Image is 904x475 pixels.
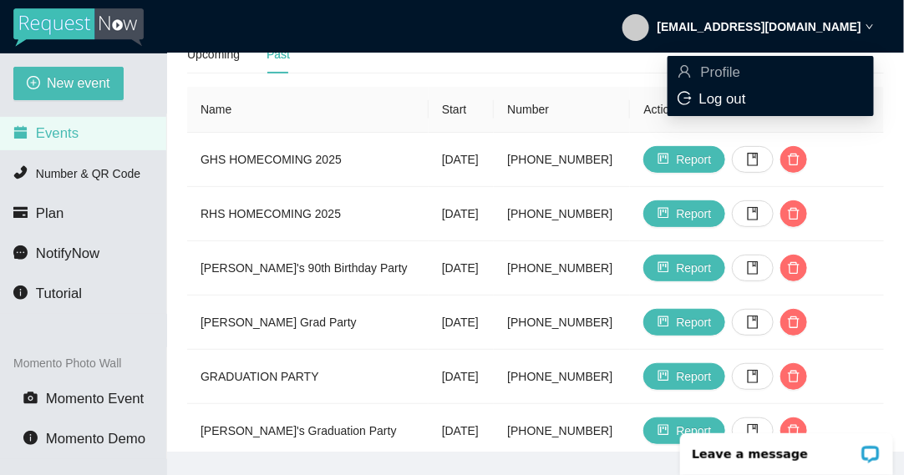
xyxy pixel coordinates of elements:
button: delete [780,363,807,390]
div: Upcoming [187,45,240,63]
td: [PHONE_NUMBER] [494,187,630,241]
span: Report [676,259,711,277]
button: plus-circleNew event [13,67,124,100]
td: [PHONE_NUMBER] [494,296,630,350]
td: RHS HOMECOMING 2025 [187,187,429,241]
button: projectReport [643,255,725,281]
span: New event [47,73,110,93]
span: camera [23,391,38,405]
span: down [866,23,874,31]
span: project [658,424,669,437]
span: delete [781,370,806,383]
td: [PHONE_NUMBER] [494,350,630,404]
button: book [732,417,774,444]
strong: [EMAIL_ADDRESS][DOMAIN_NAME] [658,20,861,33]
th: Start [429,87,495,133]
button: delete [780,146,807,173]
td: [DATE] [429,296,495,350]
span: delete [781,153,806,166]
span: info-circle [23,431,38,445]
span: Momento Demo [46,431,145,447]
td: [PHONE_NUMBER] [494,241,630,296]
span: book [746,153,759,166]
span: project [658,261,669,275]
span: logout [678,91,692,105]
span: Report [676,422,711,440]
span: Tutorial [36,286,82,301]
span: delete [781,261,806,275]
th: Number [494,87,630,133]
span: plus-circle [27,76,40,92]
button: delete [780,255,807,281]
span: book [746,207,759,220]
td: [DATE] [429,404,495,458]
td: [DATE] [429,241,495,296]
button: projectReport [643,146,725,173]
span: Report [676,367,711,386]
span: book [746,316,759,329]
th: Name [187,87,429,133]
span: delete [781,207,806,220]
td: [PHONE_NUMBER] [494,133,630,187]
td: [DATE] [429,187,495,241]
span: NotifyNow [36,245,99,261]
button: projectReport [643,363,725,390]
button: delete [780,200,807,227]
span: user [678,64,692,78]
td: [DATE] [429,350,495,404]
iframe: LiveChat chat widget [669,422,904,475]
span: project [658,207,669,220]
span: Log out [699,91,746,107]
span: delete [781,316,806,329]
span: Number & QR Code [36,167,140,180]
button: delete [780,417,807,444]
span: Plan [36,205,64,221]
td: [PERSON_NAME]'s 90th Birthday Party [187,241,429,296]
button: book [732,363,774,390]
button: projectReport [643,200,725,227]
th: Actions [630,87,884,133]
button: book [732,255,774,281]
span: project [658,370,669,383]
span: project [658,153,669,166]
button: book [732,200,774,227]
div: Past [267,45,290,63]
td: GRADUATION PARTY [187,350,429,404]
span: Profile [701,64,741,80]
img: RequestNow [13,8,144,47]
span: project [658,316,669,329]
td: [DATE] [429,133,495,187]
td: [PERSON_NAME]'s Graduation Party [187,404,429,458]
span: calendar [13,125,28,139]
button: projectReport [643,417,725,444]
button: delete [780,309,807,336]
span: Momento Event [46,391,145,407]
span: Report [676,313,711,331]
span: info-circle [13,286,28,300]
td: [PERSON_NAME] Grad Party [187,296,429,350]
td: [PHONE_NUMBER] [494,404,630,458]
button: projectReport [643,309,725,336]
td: GHS HOMECOMING 2025 [187,133,429,187]
span: phone [13,165,28,179]
span: credit-card [13,205,28,220]
span: message [13,245,28,260]
span: Report [676,150,711,169]
span: book [746,261,759,275]
span: book [746,370,759,383]
button: book [732,146,774,173]
span: Events [36,125,79,141]
button: book [732,309,774,336]
span: Report [676,205,711,223]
